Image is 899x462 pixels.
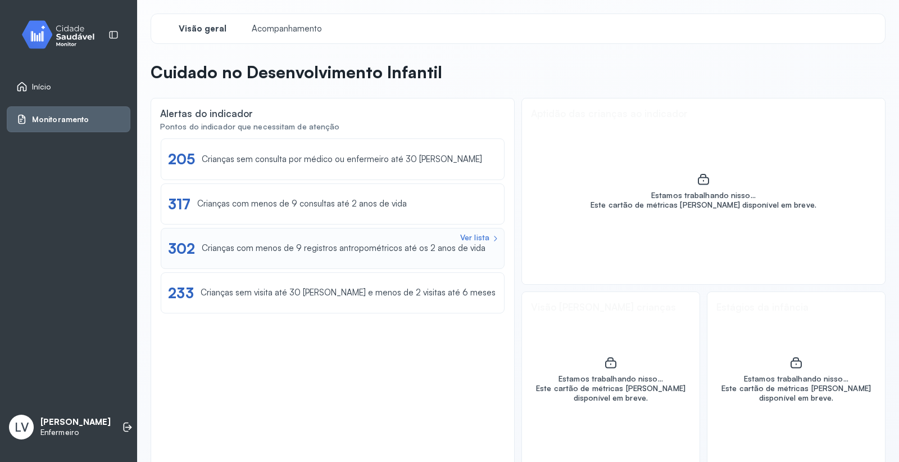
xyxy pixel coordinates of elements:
[151,62,442,82] p: Cuidado no Desenvolvimento Infantil
[168,240,195,257] div: 302
[714,384,878,403] div: Este cartão de métricas [PERSON_NAME] disponível em breve.
[16,81,121,92] a: Início
[168,195,190,213] div: 317
[168,150,195,168] div: 205
[202,154,482,165] div: Crianças sem consulta por médico ou enfermeiro até 30 [PERSON_NAME]
[529,384,693,403] div: Este cartão de métricas [PERSON_NAME] disponível em breve.
[32,115,89,124] span: Monitoramento
[168,284,194,302] div: 233
[15,420,29,434] span: LV
[197,199,407,209] div: Crianças com menos de 9 consultas até 2 anos de vida
[32,82,51,92] span: Início
[160,122,505,132] div: Pontos do indicador que necessitam de atenção
[591,200,816,210] div: Este cartão de métricas [PERSON_NAME] disponível em breve.
[12,18,113,51] img: monitor.svg
[714,374,878,384] div: Estamos trabalhando nisso...
[40,417,111,428] p: [PERSON_NAME]
[40,428,111,437] p: Enfermeiro
[202,243,485,254] div: Crianças com menos de 9 registros antropométricos até os 2 anos de vida
[179,24,226,34] span: Visão geral
[529,374,693,384] div: Estamos trabalhando nisso...
[16,114,121,125] a: Monitoramento
[591,191,816,200] div: Estamos trabalhando nisso...
[160,107,253,119] div: Alertas do indicador
[460,233,489,243] div: Ver lista
[201,288,496,298] div: Crianças sem visita até 30 [PERSON_NAME] e menos de 2 visitas até 6 meses
[252,24,322,34] span: Acompanhamento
